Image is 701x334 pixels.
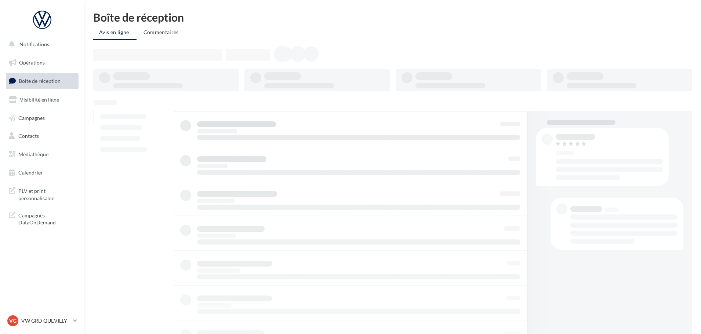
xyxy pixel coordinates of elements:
[19,59,45,66] span: Opérations
[4,165,80,180] a: Calendrier
[4,147,80,162] a: Médiathèque
[6,314,79,328] a: VG VW GRD QUEVILLY
[18,151,48,157] span: Médiathèque
[18,210,76,226] span: Campagnes DataOnDemand
[4,55,80,70] a: Opérations
[93,12,692,23] div: Boîte de réception
[20,96,59,103] span: Visibilité en ligne
[4,208,80,229] a: Campagnes DataOnDemand
[19,78,61,84] span: Boîte de réception
[18,186,76,202] span: PLV et print personnalisable
[9,317,17,324] span: VG
[19,41,49,47] span: Notifications
[18,169,43,176] span: Calendrier
[4,92,80,107] a: Visibilité en ligne
[4,73,80,89] a: Boîte de réception
[4,37,77,52] button: Notifications
[4,183,80,205] a: PLV et print personnalisable
[144,29,179,35] span: Commentaires
[21,317,70,324] p: VW GRD QUEVILLY
[18,114,45,121] span: Campagnes
[4,110,80,126] a: Campagnes
[4,128,80,144] a: Contacts
[18,133,39,139] span: Contacts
